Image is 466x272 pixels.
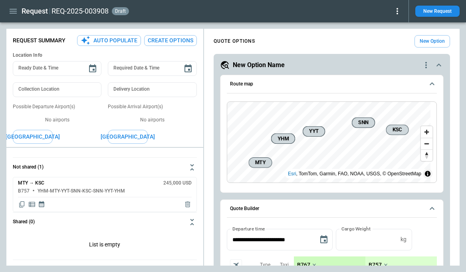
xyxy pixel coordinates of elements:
p: B767 [297,262,310,268]
h6: MTY → KSC [18,181,44,186]
div: Route map [227,101,437,183]
p: No airports [108,117,196,123]
button: Auto Populate [77,35,141,46]
span: SNN [355,119,371,127]
p: No airports [13,117,101,123]
h6: Quote Builder [230,206,259,211]
div: Not shared (1) [13,232,197,260]
button: New Option [414,35,450,48]
p: Type [260,262,270,268]
p: List is empty [13,232,197,260]
h1: Request [22,6,48,16]
h2: REQ-2025-003908 [52,6,109,16]
label: Cargo Weight [341,225,371,232]
span: Delete quote [184,201,192,208]
span: Display quote schedule [38,201,45,208]
h6: 245,000 USD [163,181,192,186]
p: Taxi [280,262,289,268]
button: New Request [415,6,460,17]
button: Route map [227,75,437,93]
span: Aircraft selection [230,259,242,271]
button: Choose date [85,61,101,77]
button: Create Options [144,35,197,46]
h6: Route map [230,81,253,87]
a: Esri [288,171,296,177]
span: Display detailed quote content [28,201,36,208]
span: KSC [389,126,405,134]
button: Quote Builder [227,200,437,218]
h6: B757 [18,189,30,194]
button: Choose date [180,61,196,77]
button: Shared (0) [13,212,197,232]
div: Not shared (1) [13,177,197,212]
p: Possible Departure Airport(s) [13,103,101,110]
h6: Not shared (1) [13,165,44,170]
button: Zoom in [421,126,432,138]
span: MTY [252,159,268,167]
button: Reset bearing to north [421,149,432,161]
button: [GEOGRAPHIC_DATA] [108,130,148,144]
span: draft [113,8,127,14]
button: Choose date, selected date is Sep 23, 2025 [316,232,332,248]
p: Possible Arrival Airport(s) [108,103,196,110]
p: Request Summary [13,37,65,44]
canvas: Map [227,102,430,183]
span: YHM [275,135,291,143]
p: B757 [369,262,382,268]
button: New Option Namequote-option-actions [220,60,444,70]
h4: QUOTE OPTIONS [214,40,255,43]
div: quote-option-actions [421,60,431,70]
span: Copy quote content [18,201,26,208]
button: Zoom out [421,138,432,149]
div: , TomTom, Garmin, FAO, NOAA, USGS, © OpenStreetMap [288,170,421,178]
label: Departure time [232,225,265,232]
button: [GEOGRAPHIC_DATA] [13,130,53,144]
p: kg [401,236,407,243]
span: YYT [306,127,321,135]
h5: New Option Name [233,61,285,69]
summary: Toggle attribution [423,169,432,179]
button: Not shared (1) [13,158,197,177]
h6: YHM-MTY-YYT-SNN-KSC-SNN-YYT-YHM [38,189,125,194]
h6: Shared (0) [13,219,35,224]
h6: Location Info [13,52,197,58]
